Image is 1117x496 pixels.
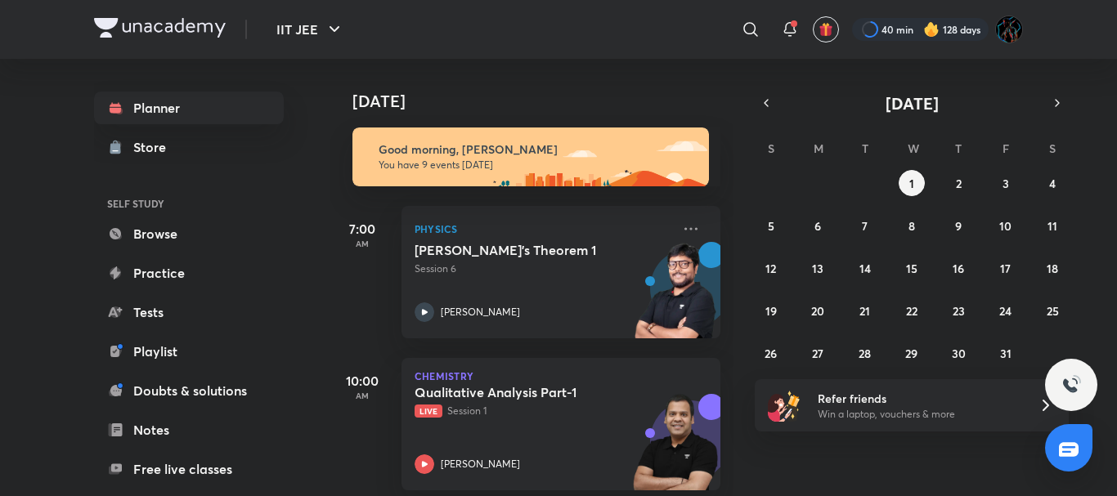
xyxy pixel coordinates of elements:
a: Doubts & solutions [94,374,284,407]
abbr: October 8, 2025 [908,218,915,234]
abbr: October 12, 2025 [765,261,776,276]
abbr: October 17, 2025 [1000,261,1011,276]
abbr: October 18, 2025 [1047,261,1058,276]
a: Browse [94,217,284,250]
abbr: October 7, 2025 [862,218,868,234]
abbr: October 9, 2025 [955,218,962,234]
button: IIT JEE [267,13,354,46]
button: October 11, 2025 [1039,212,1065,239]
a: Company Logo [94,18,226,42]
abbr: October 16, 2025 [953,261,964,276]
abbr: Wednesday [908,141,919,156]
img: Umang Raj [995,16,1023,43]
button: October 4, 2025 [1039,170,1065,196]
abbr: October 29, 2025 [905,346,917,361]
abbr: October 19, 2025 [765,303,777,319]
h5: 10:00 [330,371,395,391]
abbr: Tuesday [862,141,868,156]
button: October 27, 2025 [805,340,831,366]
abbr: October 6, 2025 [814,218,821,234]
span: Live [415,404,442,418]
button: October 8, 2025 [899,212,925,239]
button: October 14, 2025 [852,255,878,281]
button: October 22, 2025 [899,297,925,324]
abbr: October 5, 2025 [768,218,774,234]
abbr: Monday [814,141,823,156]
button: October 31, 2025 [993,340,1019,366]
abbr: Sunday [768,141,774,156]
span: [DATE] [886,92,939,114]
button: October 20, 2025 [805,297,831,324]
h5: 7:00 [330,219,395,239]
button: [DATE] [778,92,1046,114]
abbr: October 27, 2025 [812,346,823,361]
a: Tests [94,296,284,328]
img: referral [768,389,801,422]
abbr: October 26, 2025 [765,346,777,361]
a: Free live classes [94,453,284,485]
abbr: October 30, 2025 [952,346,966,361]
abbr: October 4, 2025 [1049,176,1056,191]
button: October 10, 2025 [993,212,1019,239]
button: October 28, 2025 [852,340,878,366]
button: October 18, 2025 [1039,255,1065,281]
p: [PERSON_NAME] [441,457,520,471]
abbr: Friday [1003,141,1009,156]
button: October 17, 2025 [993,255,1019,281]
abbr: October 11, 2025 [1047,218,1057,234]
button: October 15, 2025 [899,255,925,281]
button: October 25, 2025 [1039,297,1065,324]
p: AM [330,391,395,400]
abbr: October 22, 2025 [906,303,917,319]
button: October 12, 2025 [758,255,784,281]
abbr: October 13, 2025 [812,261,823,276]
button: October 3, 2025 [993,170,1019,196]
abbr: October 31, 2025 [1000,346,1012,361]
p: Physics [415,219,671,239]
button: October 19, 2025 [758,297,784,324]
button: October 21, 2025 [852,297,878,324]
button: October 23, 2025 [945,297,971,324]
h4: [DATE] [352,92,737,111]
p: Session 1 [415,404,671,418]
a: Practice [94,257,284,289]
button: October 1, 2025 [899,170,925,196]
h6: Refer friends [818,390,1019,407]
abbr: October 28, 2025 [859,346,871,361]
h6: SELF STUDY [94,190,284,217]
abbr: October 15, 2025 [906,261,917,276]
img: unacademy [630,242,720,355]
button: October 16, 2025 [945,255,971,281]
abbr: October 14, 2025 [859,261,871,276]
abbr: October 1, 2025 [909,176,914,191]
button: October 24, 2025 [993,297,1019,324]
img: morning [352,127,709,186]
button: October 5, 2025 [758,212,784,239]
button: October 30, 2025 [945,340,971,366]
p: AM [330,239,395,248]
button: October 6, 2025 [805,212,831,239]
button: October 26, 2025 [758,340,784,366]
abbr: October 23, 2025 [953,303,965,319]
p: You have 9 events [DATE] [379,159,694,172]
p: Win a laptop, vouchers & more [818,407,1019,422]
h5: Gauss's Theorem 1 [415,242,618,258]
button: October 2, 2025 [945,170,971,196]
a: Store [94,131,284,163]
a: Planner [94,92,284,124]
abbr: October 24, 2025 [999,303,1012,319]
abbr: October 25, 2025 [1047,303,1059,319]
h5: Qualitative Analysis Part-1 [415,384,618,400]
button: avatar [813,16,839,42]
abbr: October 2, 2025 [956,176,962,191]
button: October 13, 2025 [805,255,831,281]
button: October 7, 2025 [852,212,878,239]
p: Chemistry [415,371,707,381]
abbr: Thursday [955,141,962,156]
h6: Good morning, [PERSON_NAME] [379,142,694,157]
button: October 9, 2025 [945,212,971,239]
button: October 29, 2025 [899,340,925,366]
abbr: Saturday [1049,141,1056,156]
p: [PERSON_NAME] [441,305,520,319]
p: Session 6 [415,261,671,276]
